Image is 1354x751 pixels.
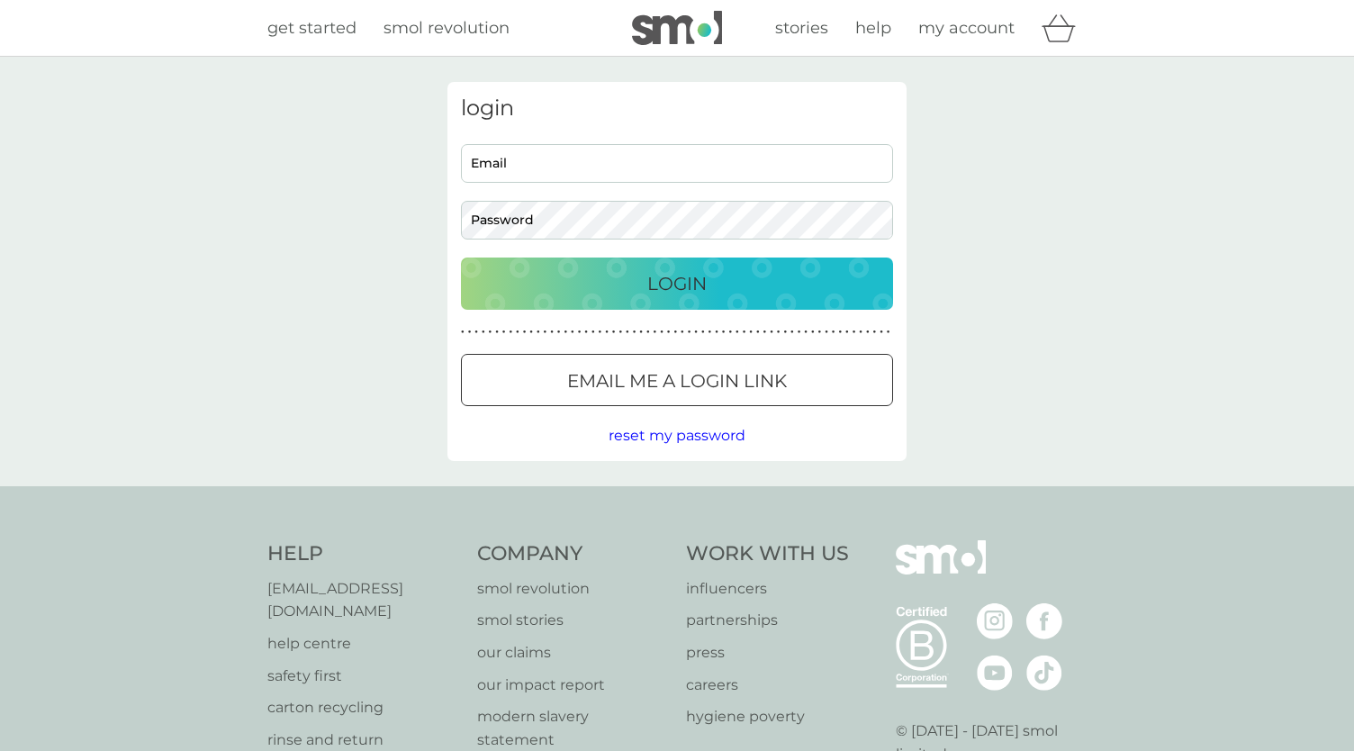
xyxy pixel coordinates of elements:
[804,328,808,337] p: ●
[461,95,893,122] h3: login
[477,674,669,697] a: our impact report
[571,328,574,337] p: ●
[853,328,856,337] p: ●
[267,18,357,38] span: get started
[818,328,822,337] p: ●
[715,328,718,337] p: ●
[618,328,622,337] p: ●
[896,540,986,602] img: smol
[667,328,671,337] p: ●
[267,632,459,656] a: help centre
[722,328,726,337] p: ●
[790,328,794,337] p: ●
[267,15,357,41] a: get started
[550,328,554,337] p: ●
[529,328,533,337] p: ●
[646,328,650,337] p: ●
[763,328,767,337] p: ●
[599,328,602,337] p: ●
[686,609,849,632] a: partnerships
[887,328,890,337] p: ●
[686,540,849,568] h4: Work With Us
[743,328,746,337] p: ●
[267,665,459,688] p: safety first
[605,328,609,337] p: ●
[567,366,787,395] p: Email me a login link
[798,328,801,337] p: ●
[639,328,643,337] p: ●
[918,18,1015,38] span: my account
[749,328,753,337] p: ●
[557,328,561,337] p: ●
[482,328,485,337] p: ●
[384,15,510,41] a: smol revolution
[832,328,835,337] p: ●
[502,328,506,337] p: ●
[461,258,893,310] button: Login
[681,328,684,337] p: ●
[873,328,877,337] p: ●
[838,328,842,337] p: ●
[461,328,465,337] p: ●
[267,540,459,568] h4: Help
[474,328,478,337] p: ●
[770,328,773,337] p: ●
[509,328,512,337] p: ●
[612,328,616,337] p: ●
[267,696,459,719] p: carton recycling
[686,674,849,697] a: careers
[701,328,705,337] p: ●
[855,15,891,41] a: help
[728,328,732,337] p: ●
[468,328,472,337] p: ●
[686,641,849,665] a: press
[686,577,849,601] a: influencers
[461,354,893,406] button: Email me a login link
[918,15,1015,41] a: my account
[537,328,540,337] p: ●
[477,540,669,568] h4: Company
[477,577,669,601] a: smol revolution
[756,328,760,337] p: ●
[1042,10,1087,46] div: basket
[626,328,629,337] p: ●
[688,328,691,337] p: ●
[591,328,595,337] p: ●
[866,328,870,337] p: ●
[564,328,567,337] p: ●
[489,328,492,337] p: ●
[880,328,883,337] p: ●
[384,18,510,38] span: smol revolution
[477,705,669,751] a: modern slavery statement
[544,328,547,337] p: ●
[686,705,849,728] a: hygiene poverty
[709,328,712,337] p: ●
[609,427,745,444] span: reset my password
[736,328,739,337] p: ●
[584,328,588,337] p: ●
[977,603,1013,639] img: visit the smol Instagram page
[267,577,459,623] p: [EMAIL_ADDRESS][DOMAIN_NAME]
[495,328,499,337] p: ●
[647,269,707,298] p: Login
[523,328,527,337] p: ●
[609,424,745,448] button: reset my password
[775,15,828,41] a: stories
[578,328,582,337] p: ●
[694,328,698,337] p: ●
[811,328,815,337] p: ●
[633,328,636,337] p: ●
[477,609,669,632] a: smol stories
[477,641,669,665] a: our claims
[855,18,891,38] span: help
[825,328,828,337] p: ●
